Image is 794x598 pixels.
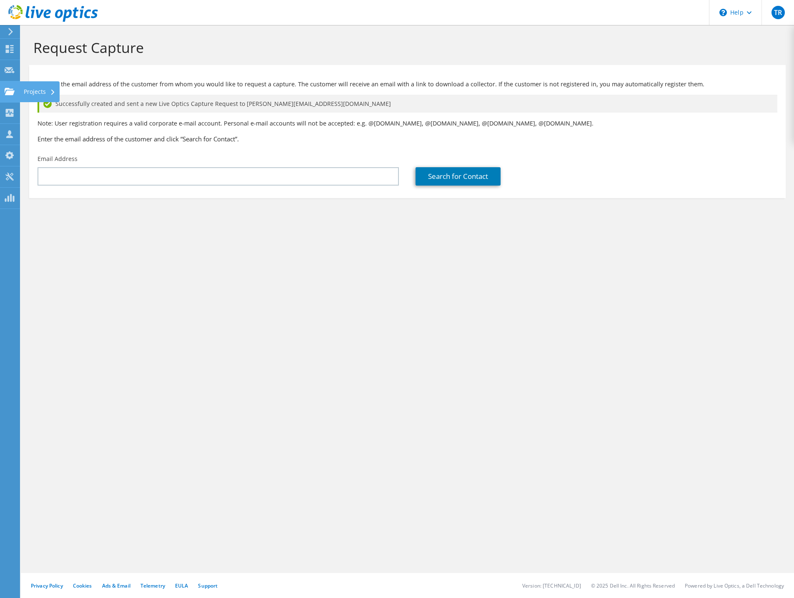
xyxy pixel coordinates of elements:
[38,155,78,163] label: Email Address
[20,81,60,102] div: Projects
[102,582,130,589] a: Ads & Email
[771,6,785,19] span: TR
[685,582,784,589] li: Powered by Live Optics, a Dell Technology
[55,99,391,108] span: Successfully created and sent a new Live Optics Capture Request to [PERSON_NAME][EMAIL_ADDRESS][D...
[38,80,777,89] p: Provide the email address of the customer from whom you would like to request a capture. The cust...
[38,119,777,128] p: Note: User registration requires a valid corporate e-mail account. Personal e-mail accounts will ...
[31,582,63,589] a: Privacy Policy
[140,582,165,589] a: Telemetry
[73,582,92,589] a: Cookies
[198,582,218,589] a: Support
[38,134,777,143] h3: Enter the email address of the customer and click “Search for Contact”.
[522,582,581,589] li: Version: [TECHNICAL_ID]
[33,39,777,56] h1: Request Capture
[416,167,501,186] a: Search for Contact
[719,9,727,16] svg: \n
[591,582,675,589] li: © 2025 Dell Inc. All Rights Reserved
[175,582,188,589] a: EULA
